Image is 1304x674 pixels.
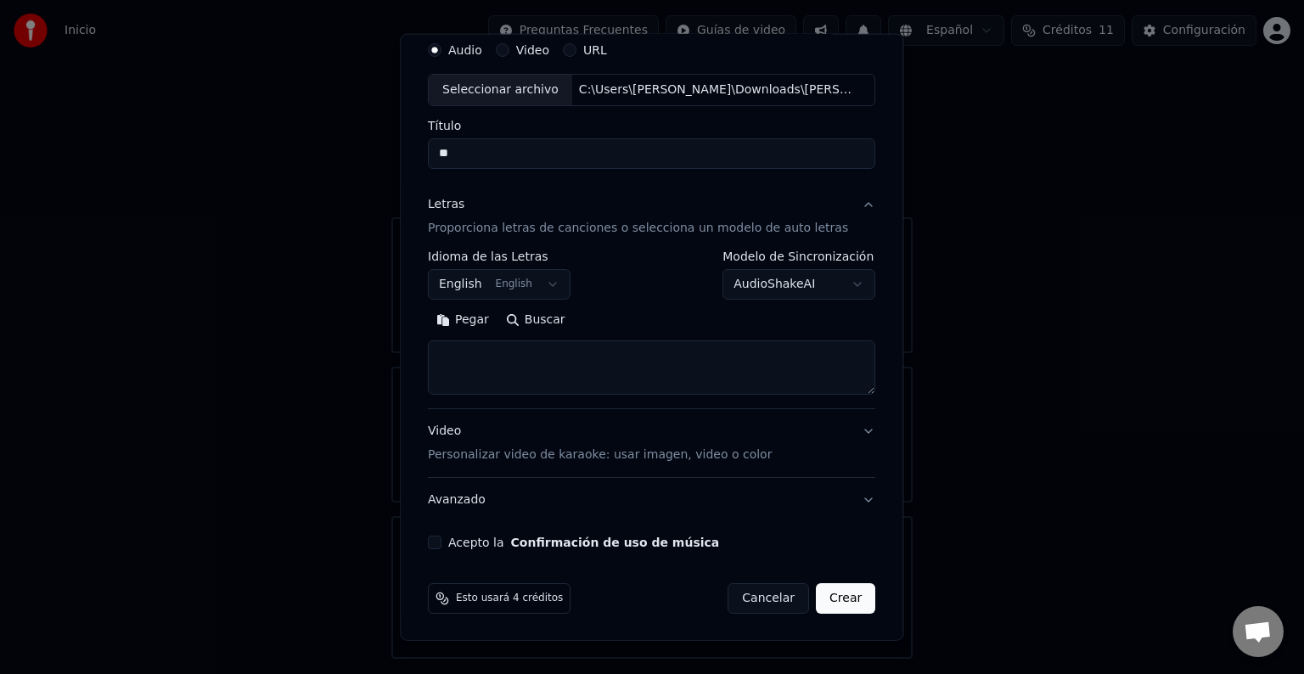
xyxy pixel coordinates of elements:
[428,196,464,213] div: Letras
[723,250,876,262] label: Modelo de Sincronización
[516,44,549,56] label: Video
[428,306,497,334] button: Pegar
[428,423,772,463] div: Video
[428,409,875,477] button: VideoPersonalizar video de karaoke: usar imagen, video o color
[428,478,875,522] button: Avanzado
[448,44,482,56] label: Audio
[428,120,875,132] label: Título
[572,81,861,98] div: C:\Users\[PERSON_NAME]\Downloads\[PERSON_NAME] - [PERSON_NAME].mp3
[728,583,810,614] button: Cancelar
[816,583,875,614] button: Crear
[428,250,875,408] div: LetrasProporciona letras de canciones o selecciona un modelo de auto letras
[428,183,875,250] button: LetrasProporciona letras de canciones o selecciona un modelo de auto letras
[497,306,574,334] button: Buscar
[448,536,719,548] label: Acepto la
[583,44,607,56] label: URL
[428,250,570,262] label: Idioma de las Letras
[429,75,572,105] div: Seleccionar archivo
[428,447,772,463] p: Personalizar video de karaoke: usar imagen, video o color
[511,536,720,548] button: Acepto la
[456,592,563,605] span: Esto usará 4 créditos
[428,220,848,237] p: Proporciona letras de canciones o selecciona un modelo de auto letras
